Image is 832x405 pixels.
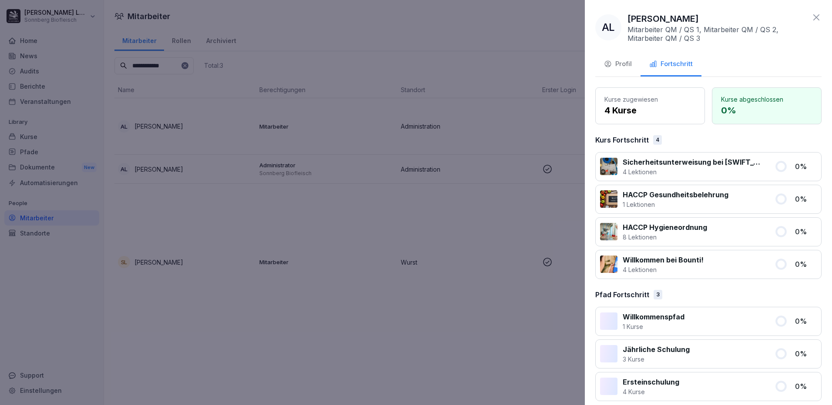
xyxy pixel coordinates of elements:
p: 1 Kurse [623,322,684,331]
p: Willkommen bei Bounti! [623,255,704,265]
p: HACCP Hygieneordnung [623,222,707,232]
p: 3 Kurse [623,355,690,364]
p: HACCP Gesundheitsbelehrung [623,189,728,200]
p: 1 Lektionen [623,200,728,209]
p: [PERSON_NAME] [627,12,699,25]
p: Willkommenspfad [623,312,684,322]
p: 0 % [721,104,812,117]
p: Kurs Fortschritt [595,135,649,145]
p: Jährliche Schulung [623,344,690,355]
div: Profil [604,59,632,69]
p: Kurse abgeschlossen [721,95,812,104]
button: Profil [595,53,641,76]
p: 0 % [795,161,817,172]
button: Fortschritt [641,53,701,76]
p: 0 % [795,316,817,326]
p: 4 Lektionen [623,167,764,176]
p: 0 % [795,194,817,204]
p: Pfad Fortschritt [595,289,649,300]
p: 4 Kurse [604,104,696,117]
p: Mitarbeiter QM / QS 1, Mitarbeiter QM / QS 2, Mitarbeiter QM / QS 3 [627,25,807,43]
div: 4 [653,135,662,145]
p: 4 Kurse [623,387,679,396]
p: 0 % [795,226,817,237]
p: 0 % [795,349,817,359]
p: 0 % [795,381,817,392]
p: 0 % [795,259,817,269]
p: 8 Lektionen [623,232,707,242]
div: AL [595,14,621,40]
div: Fortschritt [649,59,693,69]
p: Ersteinschulung [623,377,679,387]
div: 3 [654,290,662,299]
p: Sicherheitsunterweisung bei [SWIFT_CODE] [623,157,764,167]
p: 4 Lektionen [623,265,704,274]
p: Kurse zugewiesen [604,95,696,104]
